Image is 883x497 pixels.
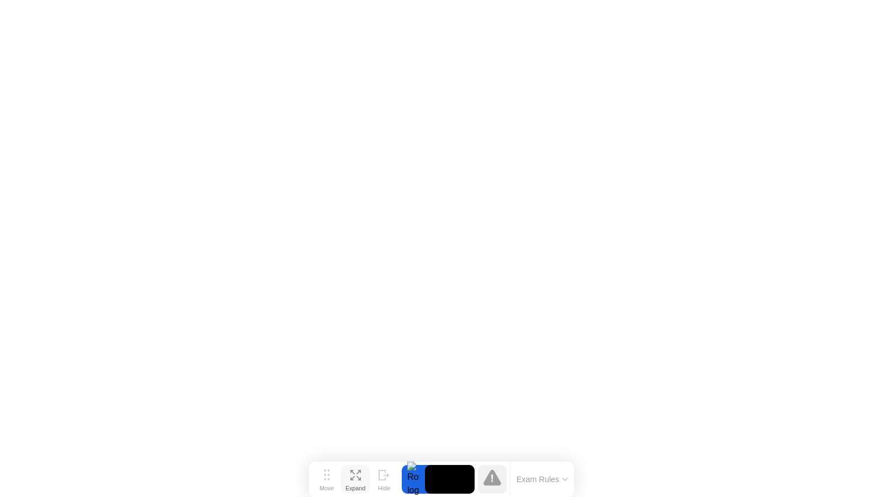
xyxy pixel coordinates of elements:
[341,465,370,494] button: Expand
[513,474,572,484] button: Exam Rules
[345,485,365,491] div: Expand
[312,465,341,494] button: Move
[378,485,390,491] div: Hide
[370,465,398,494] button: Hide
[320,485,334,491] div: Move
